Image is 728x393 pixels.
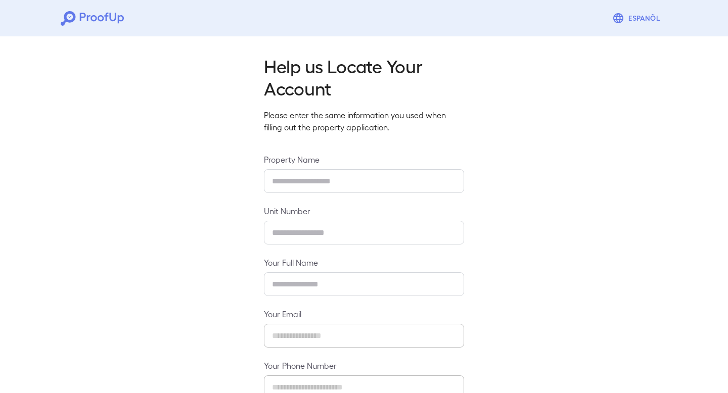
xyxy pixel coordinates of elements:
[264,154,464,165] label: Property Name
[608,8,667,28] button: Espanõl
[264,109,464,133] p: Please enter the same information you used when filling out the property application.
[264,55,464,99] h2: Help us Locate Your Account
[264,205,464,217] label: Unit Number
[264,308,464,320] label: Your Email
[264,360,464,371] label: Your Phone Number
[264,257,464,268] label: Your Full Name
